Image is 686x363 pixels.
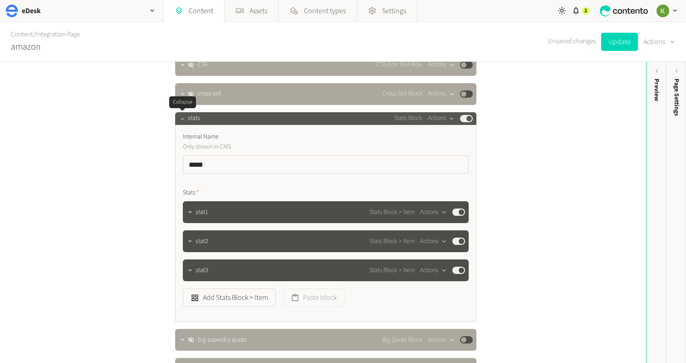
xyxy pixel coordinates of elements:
p: Only shown in CMS [183,142,389,152]
span: CTA [198,60,207,70]
span: Unsaved changes [548,36,596,47]
button: Actions [428,113,455,124]
button: Actions [420,207,447,218]
button: Actions [428,89,455,99]
span: stats [188,114,200,123]
span: / [33,30,35,39]
a: Content [11,30,33,39]
img: Keelin Terry [657,5,669,17]
span: big superdry quote [198,335,247,345]
span: Stats Block > Item [369,208,415,217]
button: Actions [428,60,455,70]
span: stat2 [196,237,208,246]
span: Content types [304,5,346,16]
span: cross sell [198,89,221,99]
button: Actions [643,33,675,51]
span: 2 [584,7,587,15]
span: Settings [382,5,406,16]
button: Paste block [283,288,344,307]
button: Actions [428,334,455,345]
span: stat1 [196,208,208,217]
button: Actions [420,236,447,247]
img: eDesk [5,5,18,17]
a: Integration Page [35,30,80,39]
button: Actions [420,265,447,276]
span: Page Settings [672,79,681,116]
span: Stats [183,188,199,198]
h2: amazon [11,40,41,54]
span: Stats Block [394,114,422,123]
span: Internal Name [183,132,219,142]
div: Collapse [169,96,196,108]
span: Cross Sell Block [382,89,422,99]
div: Preview [652,79,661,101]
span: CTA Icon Text Row [377,60,422,70]
span: Big Quote Block [382,335,422,345]
button: Update [601,33,638,51]
span: Stats Block > Item [369,237,415,246]
span: stat3 [196,266,208,275]
button: Add Stats Block > Item [183,288,276,307]
h2: eDesk [22,5,41,16]
span: Stats Block > Item [369,266,415,275]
